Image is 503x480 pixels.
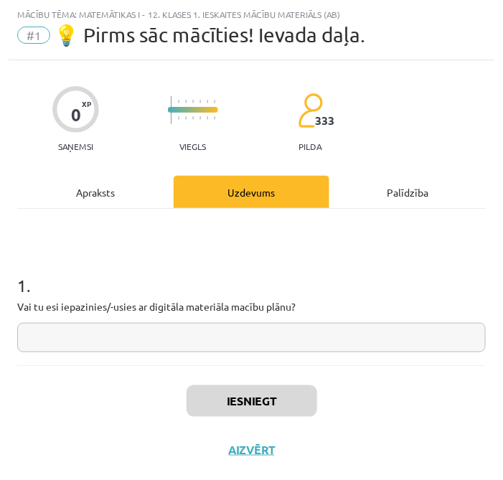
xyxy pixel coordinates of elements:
[214,100,215,103] img: icon-short-line-57e1e144782c952c97e751825c79c345078a6d821885a25fce030b3d8c18986b.svg
[298,141,321,151] p: pilda
[298,93,323,128] img: students-c634bb4e5e11cddfef0936a35e636f08e4e9abd3cc4e673bd6f9a4125e45ecb1.svg
[329,176,486,208] div: Palīdzība
[185,116,187,120] img: icon-short-line-57e1e144782c952c97e751825c79c345078a6d821885a25fce030b3d8c18986b.svg
[192,100,194,103] img: icon-short-line-57e1e144782c952c97e751825c79c345078a6d821885a25fce030b3d8c18986b.svg
[178,100,179,103] img: icon-short-line-57e1e144782c952c97e751825c79c345078a6d821885a25fce030b3d8c18986b.svg
[316,114,335,127] span: 333
[192,116,194,120] img: icon-short-line-57e1e144782c952c97e751825c79c345078a6d821885a25fce030b3d8c18986b.svg
[171,96,172,124] img: icon-long-line-d9ea69661e0d244f92f715978eff75569469978d946b2353a9bb055b3ed8787d.svg
[17,250,486,295] h1: 1 .
[207,116,208,120] img: icon-short-line-57e1e144782c952c97e751825c79c345078a6d821885a25fce030b3d8c18986b.svg
[17,176,174,208] div: Apraksts
[174,176,330,208] div: Uzdevums
[82,100,91,108] span: XP
[214,116,215,120] img: icon-short-line-57e1e144782c952c97e751825c79c345078a6d821885a25fce030b3d8c18986b.svg
[71,105,81,125] div: 0
[187,385,317,417] button: Iesniegt
[178,116,179,120] img: icon-short-line-57e1e144782c952c97e751825c79c345078a6d821885a25fce030b3d8c18986b.svg
[17,9,486,19] div: Mācību tēma: Matemātikas i - 12. klases 1. ieskaites mācību materiāls (ab)
[185,100,187,103] img: icon-short-line-57e1e144782c952c97e751825c79c345078a6d821885a25fce030b3d8c18986b.svg
[17,27,50,44] span: #1
[54,23,365,47] span: 💡 Pirms sāc mācīties! Ievada daļa.
[52,141,99,151] p: Saņemsi
[199,100,201,103] img: icon-short-line-57e1e144782c952c97e751825c79c345078a6d821885a25fce030b3d8c18986b.svg
[199,116,201,120] img: icon-short-line-57e1e144782c952c97e751825c79c345078a6d821885a25fce030b3d8c18986b.svg
[17,299,486,314] p: Vai tu esi iepazinies/-usies ar digitāla materiāla macību plānu?
[225,443,279,457] button: Aizvērt
[179,141,206,151] p: Viegls
[207,100,208,103] img: icon-short-line-57e1e144782c952c97e751825c79c345078a6d821885a25fce030b3d8c18986b.svg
